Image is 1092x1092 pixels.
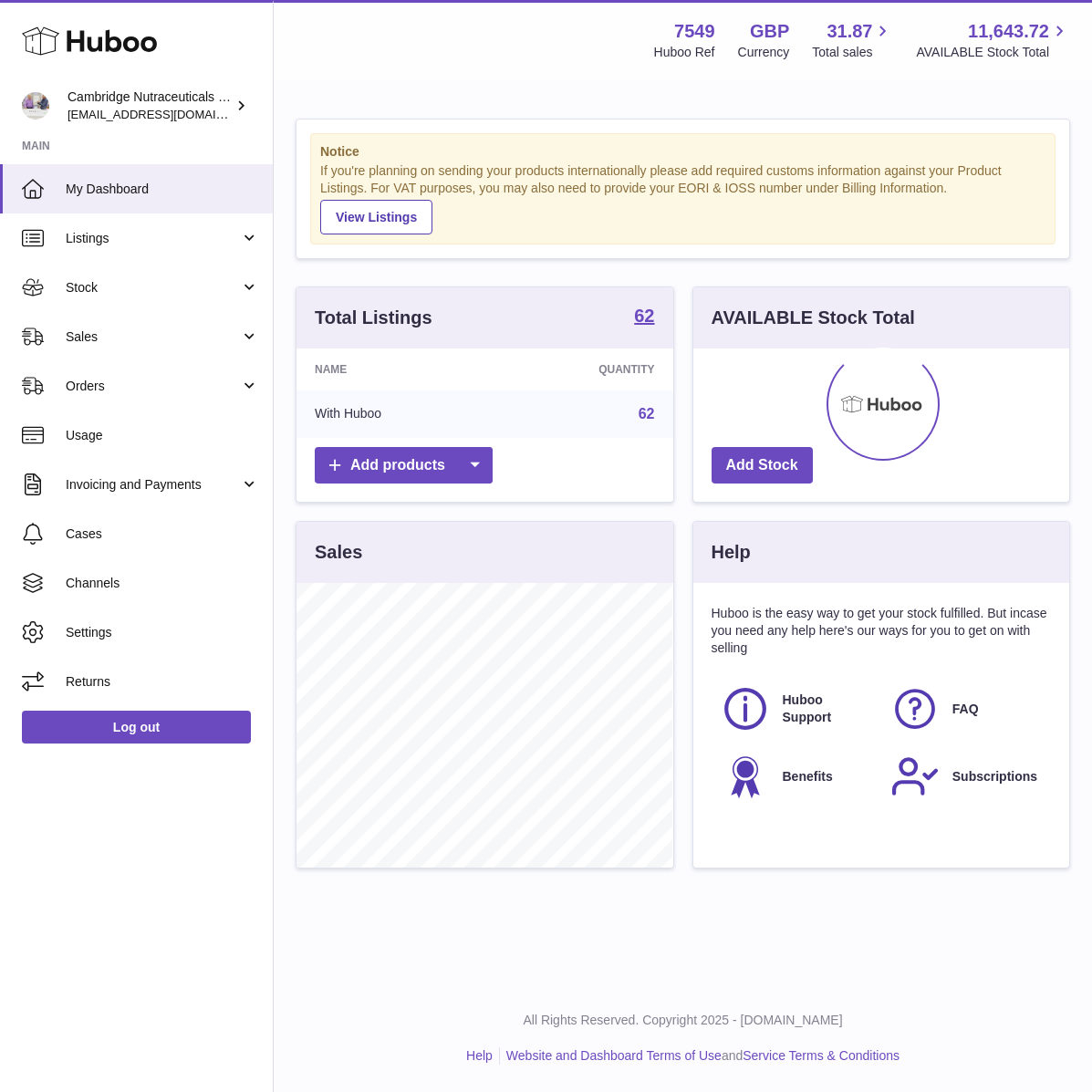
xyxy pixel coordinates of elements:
[712,306,915,330] h3: AVAILABLE Stock Total
[721,752,872,801] a: Benefits
[500,1047,900,1065] li: and
[750,19,789,44] strong: GBP
[634,307,654,328] a: 62
[812,44,893,61] span: Total sales
[66,525,259,543] span: Cases
[315,306,432,330] h3: Total Listings
[952,768,1037,785] span: Subscriptions
[639,406,655,421] a: 62
[66,673,259,691] span: Returns
[22,92,49,120] img: qvc@camnutra.com
[66,575,259,592] span: Channels
[66,624,259,641] span: Settings
[738,44,790,61] div: Currency
[320,162,1045,234] div: If you're planning on sending your products internationally please add required customs informati...
[916,44,1070,61] span: AVAILABLE Stock Total
[320,200,432,234] a: View Listings
[968,19,1049,44] span: 11,643.72
[783,768,833,785] span: Benefits
[66,181,259,198] span: My Dashboard
[315,447,493,484] a: Add products
[320,143,1045,161] strong: Notice
[66,476,240,494] span: Invoicing and Payments
[634,307,654,325] strong: 62
[654,44,715,61] div: Huboo Ref
[466,1048,493,1063] a: Help
[66,230,240,247] span: Listings
[22,711,251,744] a: Log out
[506,1048,722,1063] a: Website and Dashboard Terms of Use
[296,348,495,390] th: Name
[743,1048,900,1063] a: Service Terms & Conditions
[952,701,979,718] span: FAQ
[66,427,259,444] span: Usage
[68,107,268,121] span: [EMAIL_ADDRESS][DOMAIN_NAME]
[315,540,362,565] h3: Sales
[66,378,240,395] span: Orders
[288,1012,1077,1029] p: All Rights Reserved. Copyright 2025 - [DOMAIN_NAME]
[812,19,893,61] a: 31.87 Total sales
[495,348,673,390] th: Quantity
[66,279,240,296] span: Stock
[712,605,1052,657] p: Huboo is the easy way to get your stock fulfilled. But incase you need any help here's our ways f...
[674,19,715,44] strong: 7549
[783,692,870,726] span: Huboo Support
[68,88,232,123] div: Cambridge Nutraceuticals Ltd
[827,19,872,44] span: 31.87
[890,752,1042,801] a: Subscriptions
[66,328,240,346] span: Sales
[916,19,1070,61] a: 11,643.72 AVAILABLE Stock Total
[712,540,751,565] h3: Help
[296,390,495,438] td: With Huboo
[712,447,813,484] a: Add Stock
[721,684,872,733] a: Huboo Support
[890,684,1042,733] a: FAQ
